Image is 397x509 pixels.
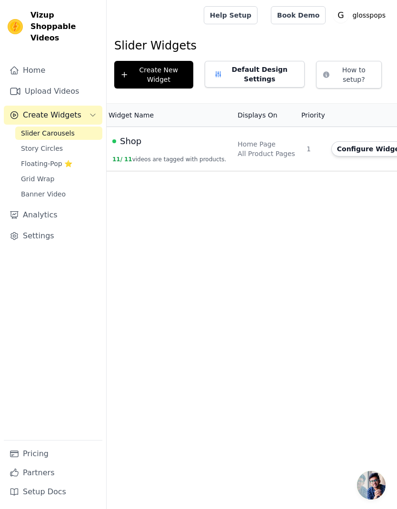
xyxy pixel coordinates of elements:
[316,72,382,81] a: How to setup?
[338,10,344,20] text: G
[15,142,102,155] a: Story Circles
[124,156,132,163] span: 11
[301,127,326,171] td: 1
[204,6,258,24] a: Help Setup
[101,104,232,127] th: Widget Name
[316,61,382,88] button: How to setup?
[21,174,54,184] span: Grid Wrap
[21,128,75,138] span: Slider Carousels
[238,139,295,149] div: Home Page
[4,82,102,101] a: Upload Videos
[4,482,102,501] a: Setup Docs
[21,144,63,153] span: Story Circles
[114,38,389,53] h1: Slider Widgets
[4,444,102,463] a: Pricing
[357,471,386,499] a: Open chat
[114,61,193,88] button: Create New Widget
[271,6,326,24] a: Book Demo
[112,139,116,143] span: Live Published
[4,226,102,245] a: Settings
[232,104,301,127] th: Displays On
[348,7,389,24] p: glosspops
[15,157,102,170] a: Floating-Pop ⭐
[238,149,295,158] div: All Product Pages
[15,127,102,140] a: Slider Carousels
[4,61,102,80] a: Home
[4,463,102,482] a: Partners
[205,61,305,88] button: Default Design Settings
[8,19,23,34] img: Vizup
[15,172,102,186] a: Grid Wrap
[112,156,122,163] span: 11 /
[21,159,72,168] span: Floating-Pop ⭐
[21,189,66,199] span: Banner Video
[4,206,102,225] a: Analytics
[112,156,226,163] button: 11/ 11videos are tagged with products.
[333,7,389,24] button: G glosspops
[301,104,326,127] th: Priority
[15,187,102,201] a: Banner Video
[120,135,141,148] span: Shop
[23,109,81,121] span: Create Widgets
[4,106,102,125] button: Create Widgets
[30,10,99,44] span: Vizup Shoppable Videos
